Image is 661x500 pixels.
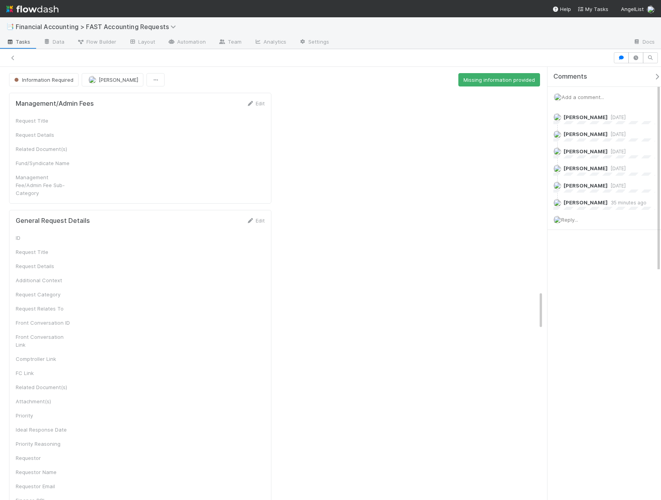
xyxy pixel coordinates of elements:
[608,149,626,154] span: [DATE]
[564,131,608,137] span: [PERSON_NAME]
[16,305,75,312] div: Request Relates To
[577,5,608,13] a: My Tasks
[564,199,608,206] span: [PERSON_NAME]
[16,426,75,434] div: Ideal Response Date
[77,38,116,46] span: Flow Builder
[564,165,608,171] span: [PERSON_NAME]
[564,114,608,120] span: [PERSON_NAME]
[16,131,75,139] div: Request Details
[16,276,75,284] div: Additional Context
[16,100,94,108] h5: Management/Admin Fees
[553,131,561,138] img: avatar_9d20afb4-344c-4512-8880-fee77f5fe71b.png
[553,165,561,173] img: avatar_c0d2ec3f-77e2-40ea-8107-ee7bdb5edede.png
[16,23,180,31] span: Financial Accounting > FAST Accounting Requests
[608,200,646,206] span: 35 minutes ago
[99,77,138,83] span: [PERSON_NAME]
[16,145,75,153] div: Related Document(s)
[16,217,90,225] h5: General Request Details
[553,216,561,224] img: avatar_c0d2ec3f-77e2-40ea-8107-ee7bdb5edede.png
[16,319,75,327] div: Front Conversation ID
[621,6,644,12] span: AngelList
[553,73,587,81] span: Comments
[577,6,608,12] span: My Tasks
[6,2,59,16] img: logo-inverted-e16ddd16eac7371096b0.svg
[561,217,578,223] span: Reply...
[16,117,75,125] div: Request Title
[647,6,655,13] img: avatar_c0d2ec3f-77e2-40ea-8107-ee7bdb5edede.png
[608,183,626,189] span: [DATE]
[16,397,75,405] div: Attachment(s)
[293,36,335,49] a: Settings
[627,36,661,49] a: Docs
[16,355,75,363] div: Comptroller Link
[458,73,540,86] button: Missing information provided
[212,36,248,49] a: Team
[564,182,608,189] span: [PERSON_NAME]
[554,93,562,101] img: avatar_c0d2ec3f-77e2-40ea-8107-ee7bdb5edede.png
[552,5,571,13] div: Help
[16,454,75,462] div: Requestor
[553,113,561,121] img: avatar_c0d2ec3f-77e2-40ea-8107-ee7bdb5edede.png
[553,199,561,207] img: avatar_9d20afb4-344c-4512-8880-fee77f5fe71b.png
[16,159,75,167] div: Fund/Syndicate Name
[553,182,561,189] img: avatar_9d20afb4-344c-4512-8880-fee77f5fe71b.png
[608,165,626,171] span: [DATE]
[71,36,123,49] a: Flow Builder
[16,333,75,349] div: Front Conversation Link
[16,290,75,298] div: Request Category
[6,23,14,30] span: 📑
[553,147,561,155] img: avatar_9d20afb4-344c-4512-8880-fee77f5fe71b.png
[246,100,265,107] a: Edit
[88,76,96,84] img: avatar_c0d2ec3f-77e2-40ea-8107-ee7bdb5edede.png
[13,77,73,83] span: Information Required
[16,234,75,242] div: ID
[16,369,75,377] div: FC Link
[37,36,71,49] a: Data
[16,482,75,490] div: Requestor Email
[82,73,143,86] button: [PERSON_NAME]
[248,36,293,49] a: Analytics
[123,36,161,49] a: Layout
[16,248,75,256] div: Request Title
[6,38,31,46] span: Tasks
[608,114,626,120] span: [DATE]
[16,262,75,270] div: Request Details
[9,73,79,86] button: Information Required
[564,148,608,154] span: [PERSON_NAME]
[246,217,265,224] a: Edit
[562,94,604,100] span: Add a comment...
[161,36,212,49] a: Automation
[16,440,75,448] div: Priority Reasoning
[16,173,75,197] div: Management Fee/Admin Fee Sub-Category
[16,383,75,391] div: Related Document(s)
[16,468,75,476] div: Requestor Name
[16,412,75,419] div: Priority
[608,131,626,137] span: [DATE]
